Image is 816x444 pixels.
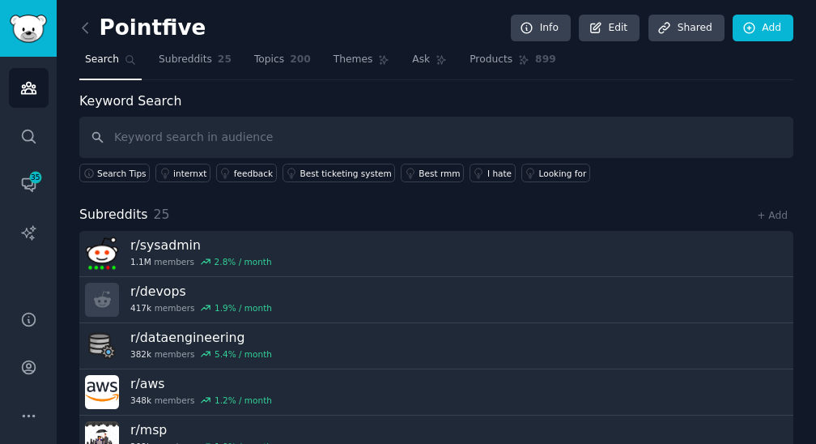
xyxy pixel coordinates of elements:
[9,164,49,204] a: 35
[153,47,237,80] a: Subreddits25
[79,369,793,416] a: r/aws348kmembers1.2% / month
[10,15,47,43] img: GummySearch logo
[487,168,512,179] div: I hate
[85,237,119,271] img: sysadmin
[159,53,212,67] span: Subreddits
[130,237,272,254] h3: r/ sysadmin
[470,164,516,182] a: I hate
[97,168,147,179] span: Search Tips
[215,302,272,314] div: 1.9 % / month
[155,164,210,182] a: internxt
[300,168,392,179] div: Best ticketing system
[254,53,284,67] span: Topics
[130,302,151,314] span: 417k
[757,210,788,221] a: + Add
[334,53,373,67] span: Themes
[470,53,512,67] span: Products
[79,47,142,80] a: Search
[79,231,793,277] a: r/sysadmin1.1Mmembers2.8% / month
[218,53,232,67] span: 25
[130,256,151,267] span: 1.1M
[130,348,151,360] span: 382k
[28,172,43,183] span: 35
[733,15,793,42] a: Add
[648,15,725,42] a: Shared
[154,207,170,222] span: 25
[215,395,272,406] div: 1.2 % / month
[216,164,277,182] a: feedback
[412,53,430,67] span: Ask
[79,93,181,109] label: Keyword Search
[130,375,272,392] h3: r/ aws
[511,15,571,42] a: Info
[539,168,587,179] div: Looking for
[215,256,272,267] div: 2.8 % / month
[79,277,793,323] a: r/devops417kmembers1.9% / month
[79,205,148,225] span: Subreddits
[130,395,272,406] div: members
[130,421,272,438] h3: r/ msp
[130,329,272,346] h3: r/ dataengineering
[79,15,206,41] h2: Pointfive
[85,329,119,363] img: dataengineering
[173,168,206,179] div: internxt
[85,53,119,67] span: Search
[521,164,590,182] a: Looking for
[130,256,272,267] div: members
[79,164,150,182] button: Search Tips
[79,323,793,369] a: r/dataengineering382kmembers5.4% / month
[130,348,272,360] div: members
[130,302,272,314] div: members
[464,47,561,80] a: Products899
[130,283,272,300] h3: r/ devops
[249,47,317,80] a: Topics200
[85,375,119,409] img: aws
[579,15,640,42] a: Edit
[535,53,556,67] span: 899
[419,168,460,179] div: Best rmm
[79,117,793,158] input: Keyword search in audience
[283,164,396,182] a: Best ticketing system
[290,53,311,67] span: 200
[401,164,464,182] a: Best rmm
[234,168,273,179] div: feedback
[130,395,151,406] span: 348k
[215,348,272,360] div: 5.4 % / month
[406,47,453,80] a: Ask
[328,47,396,80] a: Themes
